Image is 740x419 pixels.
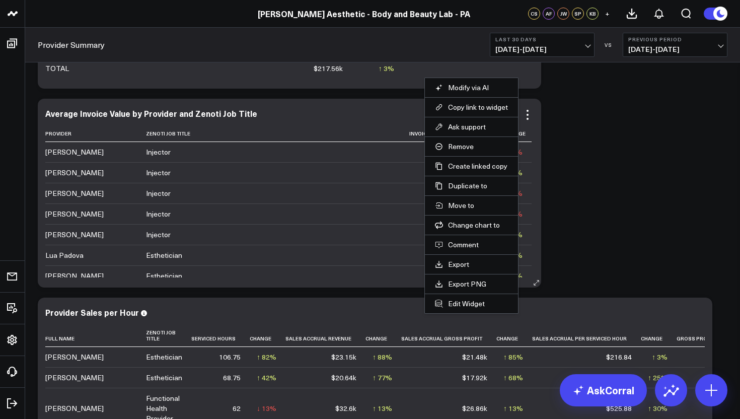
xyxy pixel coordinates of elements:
[45,250,84,260] div: Lua Padova
[233,403,241,413] div: 62
[331,352,356,362] div: $23.15k
[600,42,618,48] div: VS
[401,324,496,347] th: Sales Accrual Gross Profit
[45,108,257,119] div: Average Invoice Value by Provider and Zenoti Job Title
[373,352,392,362] div: ↑ 88%
[435,280,508,289] a: Export PNG
[652,352,668,362] div: ↑ 3%
[435,201,508,210] button: Move to
[435,240,508,249] button: Comment
[503,403,523,413] div: ↑ 13%
[146,209,171,219] div: Injector
[435,142,508,151] button: Remove
[435,221,508,230] button: Change chart to
[285,324,365,347] th: Sales Accrual Revenue
[250,324,285,347] th: Change
[45,352,104,362] div: [PERSON_NAME]
[641,324,677,347] th: Change
[146,271,182,281] div: Esthetician
[146,230,171,240] div: Injector
[435,162,508,171] button: Create linked copy
[503,373,523,383] div: ↑ 68%
[586,8,599,20] div: KB
[560,374,647,406] a: AskCorral
[45,230,104,240] div: [PERSON_NAME]
[146,147,171,157] div: Injector
[45,271,104,281] div: [PERSON_NAME]
[503,352,523,362] div: ↑ 85%
[435,260,508,269] a: Export
[146,125,349,142] th: Zenoti Job Title
[606,352,632,362] div: $216.84
[219,352,241,362] div: 106.75
[490,33,595,57] button: Last 30 Days[DATE]-[DATE]
[496,324,532,347] th: Change
[572,8,584,20] div: SP
[557,8,569,20] div: JW
[648,403,668,413] div: ↑ 30%
[628,45,722,53] span: [DATE] - [DATE]
[45,373,104,383] div: [PERSON_NAME]
[373,373,392,383] div: ↑ 77%
[528,8,540,20] div: CS
[349,125,461,142] th: Invoice Value
[45,324,146,347] th: Full Name
[623,33,727,57] button: Previous Period[DATE]-[DATE]
[601,8,613,20] button: +
[435,299,508,308] button: Edit Widget
[543,8,555,20] div: AF
[45,168,104,178] div: [PERSON_NAME]
[146,324,191,347] th: Zenoti Job Title
[335,403,356,413] div: $32.6k
[38,39,105,50] a: Provider Summary
[45,125,146,142] th: Provider
[461,125,532,142] th: Change
[605,10,610,17] span: +
[257,352,276,362] div: ↑ 82%
[146,168,171,178] div: Injector
[257,403,276,413] div: ↓ 13%
[606,403,632,413] div: $525.88
[257,373,276,383] div: ↑ 42%
[379,63,394,74] div: ↑ 3%
[495,45,589,53] span: [DATE] - [DATE]
[435,122,508,131] button: Ask support
[146,188,171,198] div: Injector
[146,352,182,362] div: Esthetician
[146,250,182,260] div: Esthetician
[606,373,632,383] div: $300.27
[45,147,104,157] div: [PERSON_NAME]
[373,403,392,413] div: ↑ 13%
[146,373,182,383] div: Esthetician
[435,83,508,92] button: Modify via AI
[314,63,343,74] div: $217.56k
[435,181,508,190] button: Duplicate to
[331,373,356,383] div: $20.64k
[191,324,250,347] th: Serviced Hours
[628,36,722,42] b: Previous Period
[435,103,508,112] button: Copy link to widget
[258,8,470,19] a: [PERSON_NAME] Aesthetic - Body and Beauty Lab - PA
[648,373,668,383] div: ↑ 25%
[462,352,487,362] div: $21.48k
[45,188,104,198] div: [PERSON_NAME]
[45,307,139,318] div: Provider Sales per Hour
[495,36,589,42] b: Last 30 Days
[532,324,641,347] th: Sales Accrual Per Serviced Hour
[45,63,69,74] div: TOTAL
[223,373,241,383] div: 68.75
[45,403,104,413] div: [PERSON_NAME]
[462,403,487,413] div: $26.86k
[45,209,104,219] div: [PERSON_NAME]
[462,373,487,383] div: $17.92k
[365,324,401,347] th: Change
